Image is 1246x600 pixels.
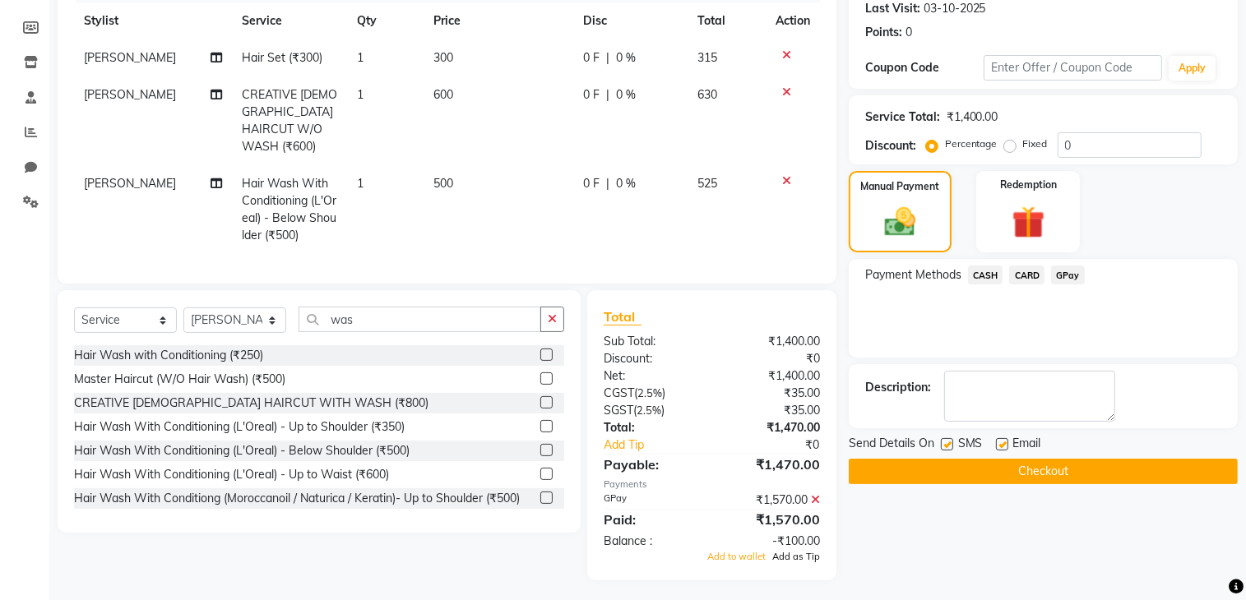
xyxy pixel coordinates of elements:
[1051,265,1085,284] span: GPay
[766,2,820,39] th: Action
[947,108,998,126] div: ₹1,400.00
[347,2,424,39] th: Qty
[1013,435,1041,455] span: Email
[1002,202,1054,242] img: _gift.svg
[84,50,176,65] span: [PERSON_NAME]
[591,385,711,402] div: ( )
[865,59,984,76] div: Coupon Code
[604,308,642,325] span: Total
[707,551,766,562] span: Add to wallet
[711,533,831,550] div: -₹100.00
[604,403,633,418] span: SGST
[637,386,662,399] span: 2.5%
[865,108,940,126] div: Service Total:
[958,435,983,455] span: SMS
[865,379,931,396] div: Description:
[711,492,831,509] div: ₹1,570.00
[424,2,573,39] th: Price
[1023,136,1048,151] label: Fixed
[591,533,711,550] div: Balance :
[711,333,831,350] div: ₹1,400.00
[688,2,766,39] th: Total
[772,551,820,562] span: Add as Tip
[433,50,453,65] span: 300
[74,466,389,483] div: Hair Wash With Conditioning (L'Oreal) - Up to Waist (₹600)
[861,179,940,194] label: Manual Payment
[232,2,347,39] th: Service
[711,510,831,529] div: ₹1,570.00
[433,176,453,191] span: 500
[1000,178,1057,192] label: Redemption
[906,24,912,41] div: 0
[637,404,661,417] span: 2.5%
[242,87,337,154] span: CREATIVE [DEMOGRAPHIC_DATA] HAIRCUT W/O WASH (₹600)
[711,350,831,367] div: ₹0
[849,459,1238,484] button: Checkout
[583,49,600,67] span: 0 F
[74,490,520,507] div: Hair Wash With Conditiong (Moroccanoil / Naturica / Keratin)- Up to Shoulder (₹500)
[74,347,263,364] div: Hair Wash with Conditioning (₹250)
[711,402,831,419] div: ₹35.00
[616,49,636,67] span: 0 %
[849,435,934,455] span: Send Details On
[1009,265,1045,284] span: CARD
[74,371,285,388] div: Master Haircut (W/O Hair Wash) (₹500)
[583,175,600,192] span: 0 F
[591,367,711,385] div: Net:
[299,307,541,332] input: Search or Scan
[591,350,711,367] div: Discount:
[357,50,364,65] span: 1
[604,385,634,400] span: CGST
[74,395,428,412] div: CREATIVE [DEMOGRAPHIC_DATA] HAIRCUT WITH WASH (₹800)
[242,50,322,65] span: Hair Set (₹300)
[606,86,609,104] span: |
[84,87,176,102] span: [PERSON_NAME]
[591,492,711,509] div: GPay
[711,367,831,385] div: ₹1,400.00
[711,419,831,436] div: ₹1,470.00
[616,86,636,104] span: 0 %
[74,418,405,436] div: Hair Wash With Conditioning (L'Oreal) - Up to Shoulder (₹350)
[865,266,961,284] span: Payment Methods
[968,265,1003,284] span: CASH
[606,175,609,192] span: |
[357,176,364,191] span: 1
[591,510,711,529] div: Paid:
[74,442,410,459] div: Hair Wash With Conditioning (L'Oreal) - Below Shoulder (₹500)
[74,2,232,39] th: Stylist
[1169,56,1216,81] button: Apply
[357,87,364,102] span: 1
[711,455,831,474] div: ₹1,470.00
[591,436,732,454] a: Add Tip
[875,204,925,240] img: _cash.svg
[697,176,717,191] span: 525
[591,455,711,474] div: Payable:
[583,86,600,104] span: 0 F
[865,137,916,155] div: Discount:
[697,87,717,102] span: 630
[606,49,609,67] span: |
[573,2,688,39] th: Disc
[711,385,831,402] div: ₹35.00
[591,333,711,350] div: Sub Total:
[242,176,336,242] span: Hair Wash With Conditioning (L'Oreal) - Below Shoulder (₹500)
[591,419,711,436] div: Total:
[604,478,820,492] div: Payments
[84,176,176,191] span: [PERSON_NAME]
[945,136,998,151] label: Percentage
[697,50,717,65] span: 315
[732,436,832,454] div: ₹0
[865,24,902,41] div: Points:
[984,55,1162,81] input: Enter Offer / Coupon Code
[433,87,453,102] span: 600
[591,402,711,419] div: ( )
[616,175,636,192] span: 0 %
